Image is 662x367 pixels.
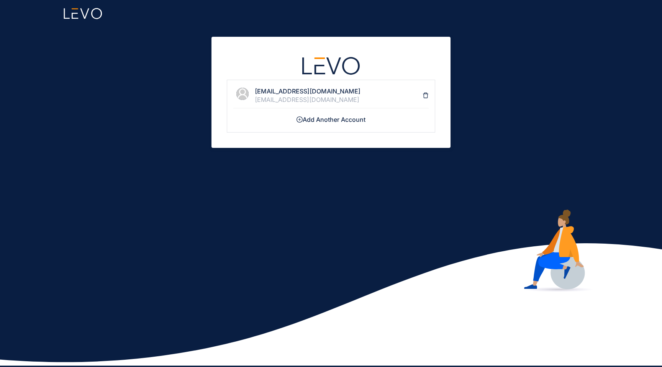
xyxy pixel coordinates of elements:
[255,88,423,95] h4: [EMAIL_ADDRESS][DOMAIN_NAME]
[297,116,303,123] span: plus-circle
[255,96,423,103] div: [EMAIL_ADDRESS][DOMAIN_NAME]
[236,88,249,100] span: user
[233,116,429,123] h4: Add Another Account
[423,92,429,98] span: delete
